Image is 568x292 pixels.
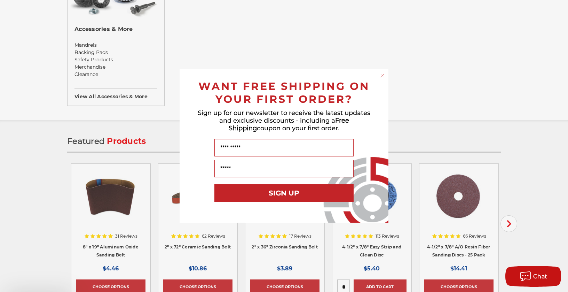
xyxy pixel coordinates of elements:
[379,72,386,79] button: Close dialog
[198,80,370,106] span: WANT FREE SHIPPING ON YOUR FIRST ORDER?
[229,117,349,132] span: Free Shipping
[214,184,354,202] button: SIGN UP
[533,273,547,280] span: Chat
[198,109,370,132] span: Sign up for our newsletter to receive the latest updates and exclusive discounts - including a co...
[505,266,561,287] button: Chat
